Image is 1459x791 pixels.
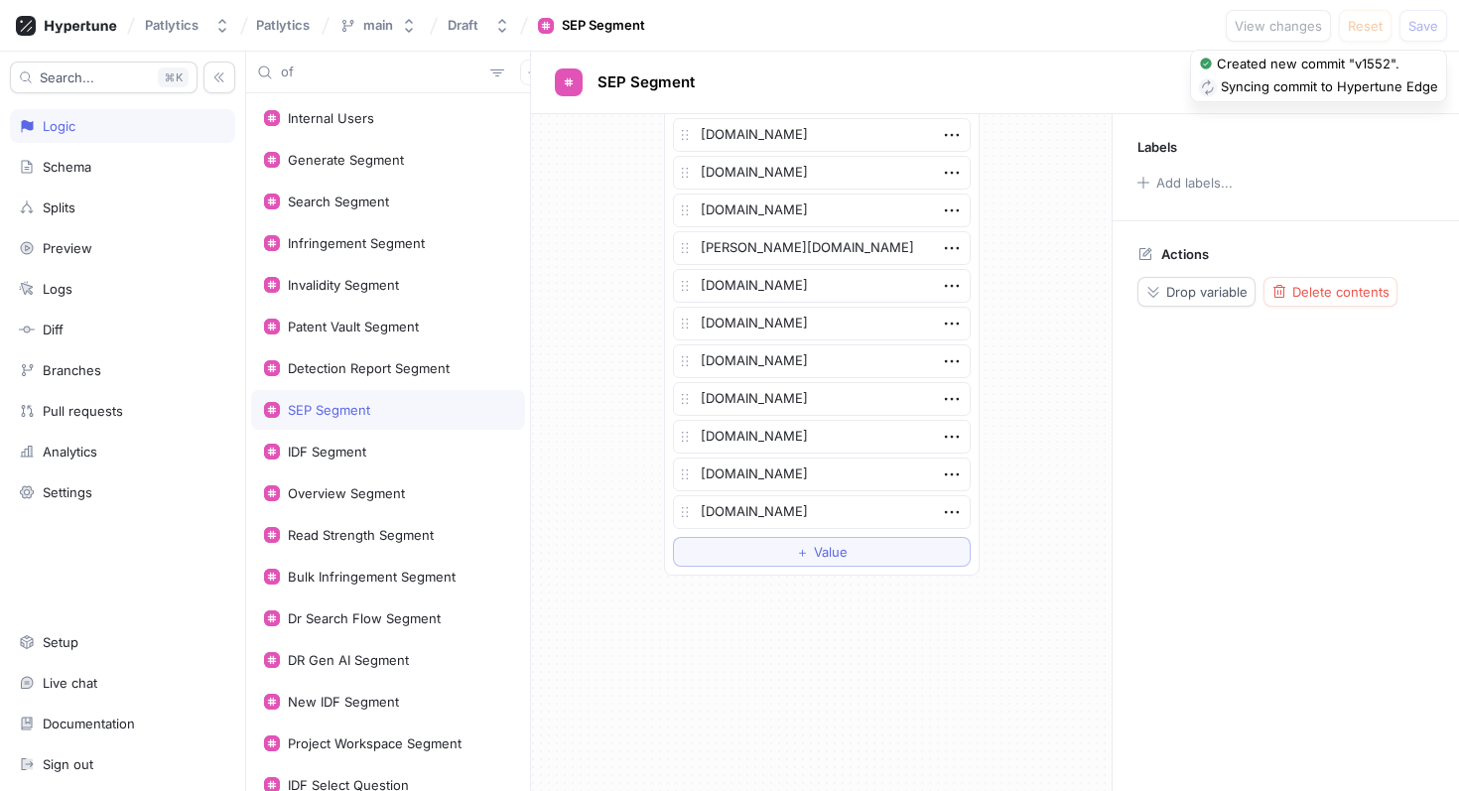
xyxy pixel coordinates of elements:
div: Read Strength Segment [288,527,434,543]
div: Detection Report Segment [288,360,450,376]
div: main [363,17,393,34]
button: main [332,9,425,42]
div: IDF Segment [288,444,366,460]
div: Preview [43,240,92,256]
div: Draft [448,17,478,34]
div: Patlytics [145,17,199,34]
span: Reset [1348,20,1383,32]
div: Bulk Infringement Segment [288,569,456,585]
div: Logs [43,281,72,297]
span: Drop variable [1166,286,1248,298]
div: Analytics [43,444,97,460]
button: Drop variable [1137,277,1256,307]
textarea: [DOMAIN_NAME] [673,194,971,227]
textarea: [DOMAIN_NAME] [673,269,971,303]
button: Patlytics [137,9,238,42]
div: Add labels... [1156,177,1233,190]
div: Patent Vault Segment [288,319,419,334]
div: Splits [43,199,75,215]
div: Project Workspace Segment [288,735,462,751]
input: Search... [281,63,482,82]
span: View changes [1235,20,1322,32]
div: K [158,67,189,87]
div: DR Gen AI Segment [288,652,409,668]
p: Actions [1161,246,1209,262]
textarea: [DOMAIN_NAME] [673,307,971,340]
div: Internal Users [288,110,374,126]
div: Overview Segment [288,485,405,501]
div: SEP Segment [562,16,645,36]
textarea: [DOMAIN_NAME] [673,344,971,378]
div: Pull requests [43,403,123,419]
div: Documentation [43,716,135,731]
span: Search... [40,71,94,83]
div: Infringement Segment [288,235,425,251]
button: Search...K [10,62,198,93]
div: Branches [43,362,101,378]
div: Search Segment [288,194,389,209]
button: Draft [440,9,518,42]
span: Delete contents [1292,286,1390,298]
button: Save [1399,10,1447,42]
div: Generate Segment [288,152,404,168]
a: Documentation [10,707,235,740]
div: Live chat [43,675,97,691]
textarea: [DOMAIN_NAME] [673,156,971,190]
textarea: [DOMAIN_NAME] [673,458,971,491]
p: Labels [1137,139,1177,155]
span: Save [1408,20,1438,32]
button: Reset [1339,10,1392,42]
div: Created new commit "v1552". [1217,55,1399,74]
textarea: [DOMAIN_NAME] [673,118,971,152]
div: Invalidity Segment [288,277,399,293]
button: ＋Value [673,537,971,567]
div: Diff [43,322,64,337]
button: View changes [1226,10,1331,42]
button: Delete contents [1263,277,1397,307]
span: SEP Segment [597,74,695,90]
div: Settings [43,484,92,500]
div: Syncing commit to Hypertune Edge [1221,77,1438,97]
textarea: [PERSON_NAME][DOMAIN_NAME] [673,231,971,265]
textarea: [DOMAIN_NAME] [673,495,971,529]
textarea: [DOMAIN_NAME] [673,420,971,454]
div: Setup [43,634,78,650]
button: Add labels... [1130,170,1238,196]
div: Dr Search Flow Segment [288,610,441,626]
div: Logic [43,118,75,134]
div: SEP Segment [288,402,370,418]
div: Schema [43,159,91,175]
div: New IDF Segment [288,694,399,710]
textarea: [DOMAIN_NAME] [673,382,971,416]
div: Sign out [43,756,93,772]
span: Value [814,546,848,558]
span: Patlytics [256,18,310,32]
span: ＋ [796,546,809,558]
